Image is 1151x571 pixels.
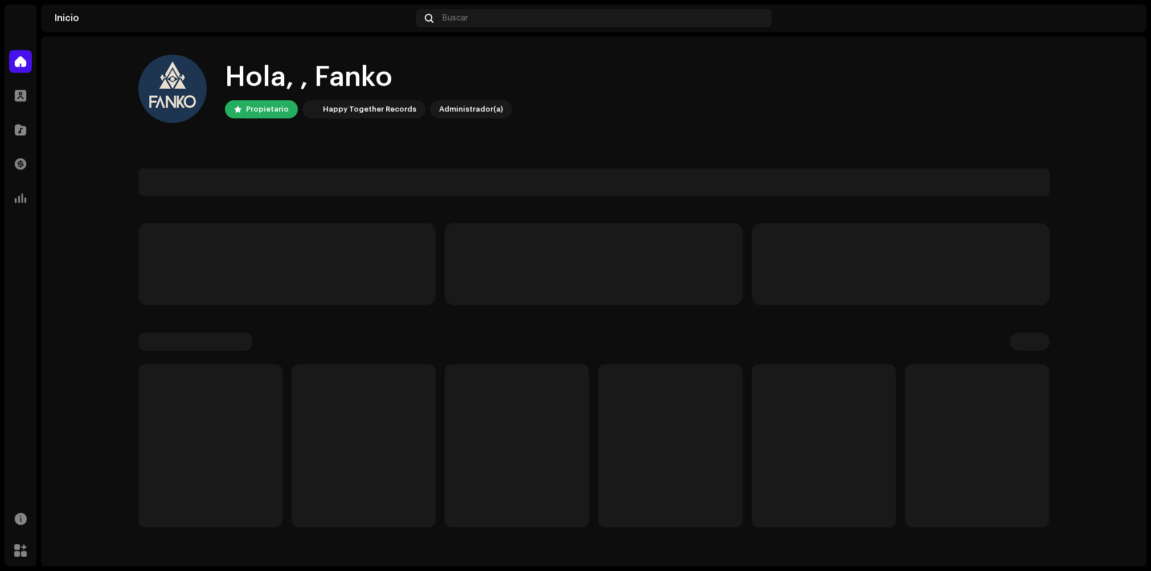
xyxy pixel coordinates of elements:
[246,102,289,116] div: Propietario
[138,55,207,123] img: 06ea9ae4-eee8-4bd4-813a-4af484b9b27b
[443,14,468,23] span: Buscar
[323,102,416,116] div: Happy Together Records
[1115,9,1133,27] img: 06ea9ae4-eee8-4bd4-813a-4af484b9b27b
[305,102,318,116] img: edd8793c-a1b1-4538-85bc-e24b6277bc1e
[55,14,411,23] div: Inicio
[225,59,512,96] div: Hola, , Fanko
[439,102,503,116] div: Administrador(a)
